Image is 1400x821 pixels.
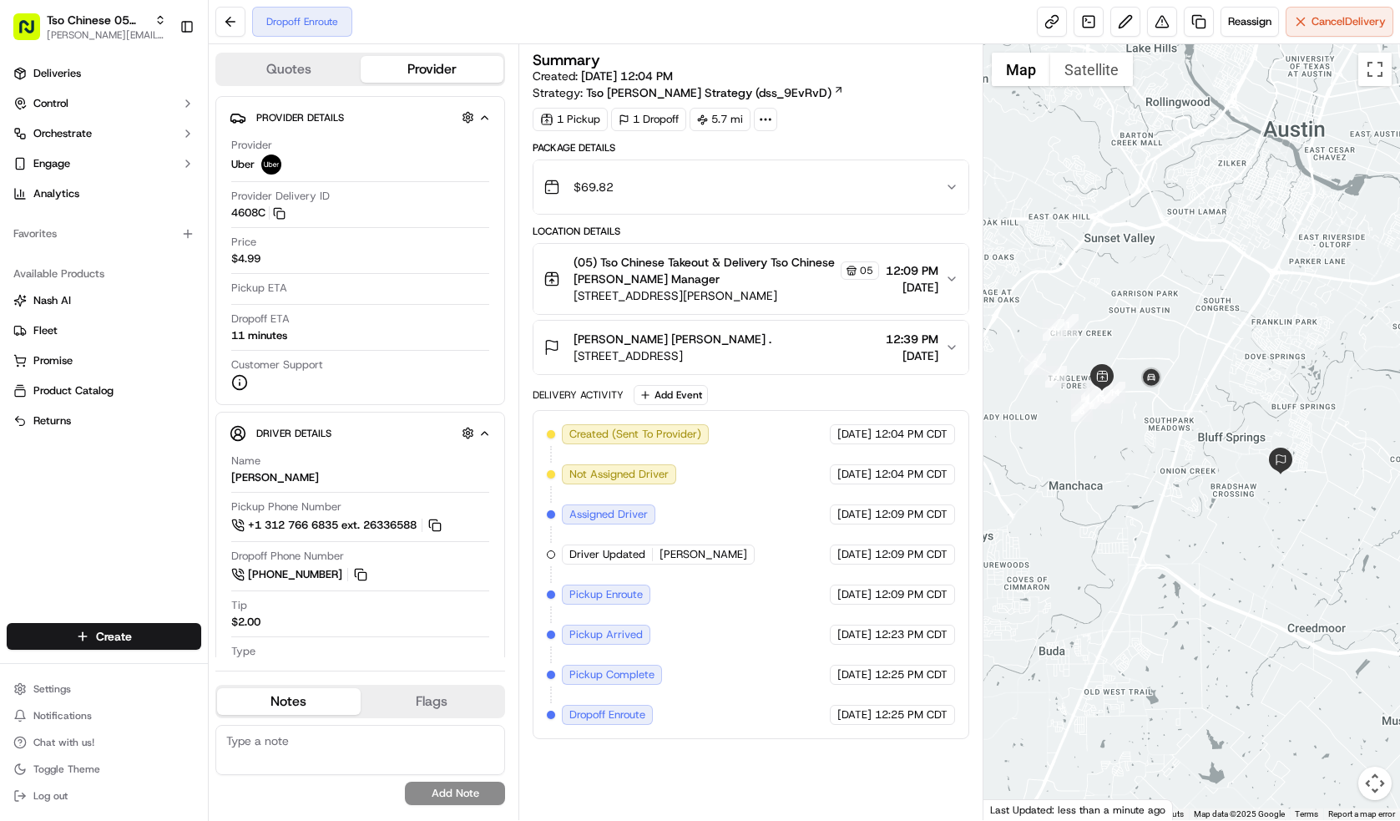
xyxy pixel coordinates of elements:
[7,120,201,147] button: Orchestrate
[231,357,323,372] span: Customer Support
[231,281,287,296] span: Pickup ETA
[33,186,79,201] span: Analytics
[231,615,260,630] div: $2.00
[533,68,673,84] span: Created:
[569,587,643,602] span: Pickup Enroute
[33,323,58,338] span: Fleet
[231,328,287,343] div: 11 minutes
[7,758,201,781] button: Toggle Theme
[581,68,673,84] span: [DATE] 12:04 PM
[875,467,948,482] span: 12:04 PM CDT
[231,312,290,327] span: Dropoff ETA
[1024,353,1046,375] div: 3
[33,293,71,308] span: Nash AI
[886,331,938,347] span: 12:39 PM
[231,470,319,485] div: [PERSON_NAME]
[660,547,747,562] span: [PERSON_NAME]
[1358,53,1392,86] button: Toggle fullscreen view
[533,321,968,374] button: [PERSON_NAME] [PERSON_NAME] .[STREET_ADDRESS]12:39 PM[DATE]
[574,179,614,195] span: $69.82
[574,331,771,347] span: [PERSON_NAME] [PERSON_NAME] .
[1312,14,1386,29] span: Cancel Delivery
[231,644,255,659] span: Type
[875,507,948,522] span: 12:09 PM CDT
[1045,366,1067,388] div: 4
[13,383,195,398] a: Product Catalog
[1295,809,1318,818] a: Terms (opens in new tab)
[13,293,195,308] a: Nash AI
[569,467,669,482] span: Not Assigned Driver
[1228,14,1271,29] span: Reassign
[231,565,370,584] a: [PHONE_NUMBER]
[231,157,255,172] span: Uber
[7,180,201,207] a: Analytics
[33,413,71,428] span: Returns
[33,126,92,141] span: Orchestrate
[261,155,281,175] img: uber-new-logo.jpeg
[7,408,201,434] button: Returns
[7,347,201,374] button: Promise
[47,28,166,42] button: [PERSON_NAME][EMAIL_ADDRESS][DOMAIN_NAME]
[230,104,491,131] button: Provider Details
[7,317,201,344] button: Fleet
[96,628,132,645] span: Create
[533,225,969,238] div: Location Details
[1057,314,1079,336] div: 1
[886,279,938,296] span: [DATE]
[231,499,341,514] span: Pickup Phone Number
[875,587,948,602] span: 12:09 PM CDT
[7,287,201,314] button: Nash AI
[7,731,201,754] button: Chat with us!
[1087,383,1109,404] div: 7
[231,598,247,613] span: Tip
[217,688,361,715] button: Notes
[983,799,1173,820] div: Last Updated: less than a minute ago
[33,709,92,722] span: Notifications
[7,261,201,287] div: Available Products
[574,347,771,364] span: [STREET_ADDRESS]
[634,385,708,405] button: Add Event
[860,264,873,277] span: 05
[7,60,201,87] a: Deliveries
[1071,400,1093,422] div: 6
[231,454,260,469] span: Name
[988,798,1043,820] a: Open this area in Google Maps (opens a new window)
[231,251,260,266] span: $4.99
[533,108,608,131] div: 1 Pickup
[231,516,444,535] a: +1 312 766 6835 ext. 26336588
[7,220,201,247] div: Favorites
[7,150,201,177] button: Engage
[837,667,872,682] span: [DATE]
[1286,7,1393,37] button: CancelDelivery
[231,138,272,153] span: Provider
[248,518,417,533] span: +1 312 766 6835 ext. 26336588
[231,235,256,250] span: Price
[533,160,968,214] button: $69.82
[7,90,201,117] button: Control
[33,353,73,368] span: Promise
[361,688,504,715] button: Flags
[1071,394,1093,416] div: 5
[611,108,686,131] div: 1 Dropoff
[533,244,968,314] button: (05) Tso Chinese Takeout & Delivery Tso Chinese [PERSON_NAME] Manager05[STREET_ADDRESS][PERSON_NA...
[33,96,68,111] span: Control
[33,736,94,749] span: Chat with us!
[569,627,643,642] span: Pickup Arrived
[988,798,1043,820] img: Google
[1104,382,1125,403] div: 14
[569,547,645,562] span: Driver Updated
[230,419,491,447] button: Driver Details
[13,353,195,368] a: Promise
[569,507,648,522] span: Assigned Driver
[875,707,948,722] span: 12:25 PM CDT
[533,141,969,155] div: Package Details
[690,108,751,131] div: 5.7 mi
[256,111,344,124] span: Provider Details
[533,84,844,101] div: Strategy:
[837,467,872,482] span: [DATE]
[7,7,173,47] button: Tso Chinese 05 [PERSON_NAME][PERSON_NAME][EMAIL_ADDRESS][DOMAIN_NAME]
[837,707,872,722] span: [DATE]
[1050,53,1133,86] button: Show satellite imagery
[837,627,872,642] span: [DATE]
